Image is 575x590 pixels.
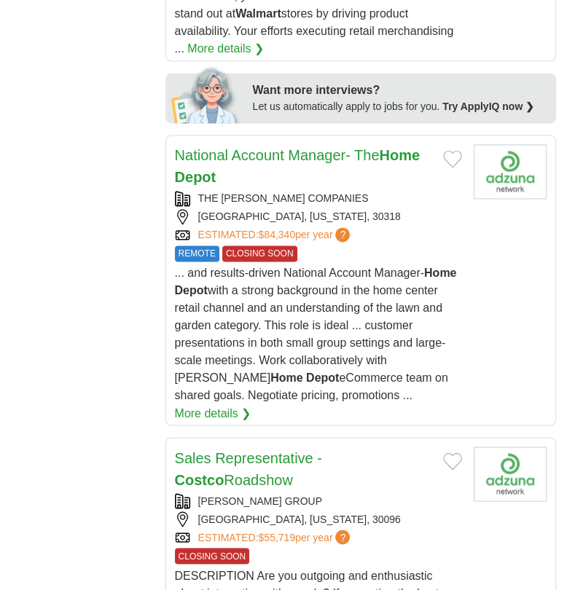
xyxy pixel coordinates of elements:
[443,452,462,470] button: Add to favorite jobs
[270,371,302,384] strong: Home
[198,227,353,243] a: ESTIMATED:$84,340per year?
[175,548,250,564] span: CLOSING SOON
[306,371,339,384] strong: Depot
[335,530,350,544] span: ?
[175,404,251,422] a: More details ❯
[175,191,462,206] div: THE [PERSON_NAME] COMPANIES
[253,82,547,99] div: Want more interviews?
[379,147,420,163] strong: Home
[175,471,224,487] strong: Costco
[253,99,547,114] div: Let us automatically apply to jobs for you.
[175,284,208,296] strong: Depot
[258,531,295,543] span: $55,719
[187,40,264,58] a: More details ❯
[175,449,322,487] a: Sales Representative -CostcoRoadshow
[175,493,462,508] div: [PERSON_NAME] GROUP
[474,144,547,199] img: Company logo
[222,245,297,261] span: CLOSING SOON
[424,267,456,279] strong: Home
[175,267,457,401] span: ... and results-driven National Account Manager- with a strong background in the home center reta...
[443,150,462,168] button: Add to favorite jobs
[474,447,547,501] img: Company logo
[198,530,353,545] a: ESTIMATED:$55,719per year?
[175,511,462,527] div: [GEOGRAPHIC_DATA], [US_STATE], 30096
[442,101,534,112] a: Try ApplyIQ now ❯
[175,245,219,261] span: REMOTE
[235,7,281,20] strong: Walmart
[175,169,216,185] strong: Depot
[258,229,295,240] span: $84,340
[171,65,242,123] img: apply-iq-scientist.png
[335,227,350,242] span: ?
[175,147,421,185] a: National Account Manager- TheHome Depot
[175,209,462,224] div: [GEOGRAPHIC_DATA], [US_STATE], 30318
